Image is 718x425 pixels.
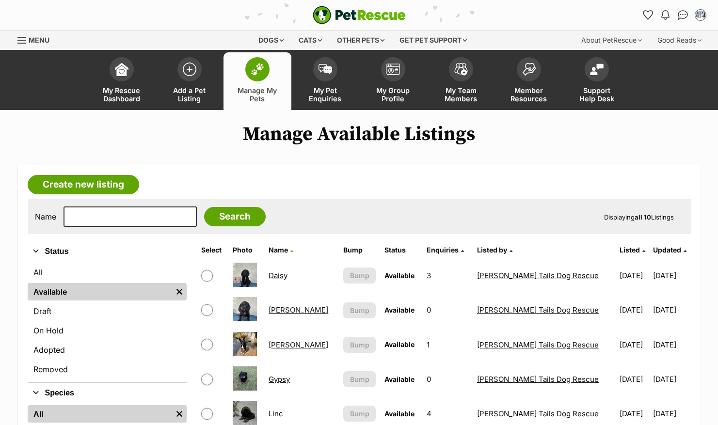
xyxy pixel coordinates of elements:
td: 1 [423,328,472,362]
button: Species [28,387,187,399]
span: Name [269,246,288,254]
td: [DATE] [616,259,652,292]
a: My Team Members [427,52,495,110]
td: [DATE] [653,259,689,292]
a: Create new listing [28,175,139,194]
span: Bump [350,305,369,315]
a: Linc [269,409,283,418]
th: Status [381,242,422,258]
img: Ruth Christodoulou profile pic [696,10,705,20]
div: Get pet support [393,31,474,50]
img: notifications-46538b983faf8c2785f20acdc204bb7945ddae34d4c08c2a6579f10ce5e182be.svg [661,10,669,20]
a: Daisy [269,271,287,280]
div: Good Reads [651,31,708,50]
a: [PERSON_NAME] [269,340,328,349]
button: Bump [343,371,376,387]
a: Listed by [477,246,512,254]
span: My Pet Enquiries [303,86,347,103]
a: My Rescue Dashboard [88,52,156,110]
a: All [28,405,172,423]
a: Remove filter [172,405,187,423]
a: Enquiries [427,246,464,254]
span: translation missing: en.admin.listings.index.attributes.enquiries [427,246,459,254]
span: Bump [350,340,369,350]
img: chat-41dd97257d64d25036548639549fe6c8038ab92f7586957e7f3b1b290dea8141.svg [678,10,688,20]
a: Gypsy [269,375,290,384]
a: Conversations [675,7,691,23]
a: [PERSON_NAME] Tails Dog Rescue [477,409,599,418]
button: Status [28,245,187,258]
div: Dogs [252,31,290,50]
a: Support Help Desk [563,52,631,110]
span: Displaying Listings [604,213,674,221]
span: Listed by [477,246,507,254]
a: Manage My Pets [223,52,291,110]
span: My Rescue Dashboard [100,86,144,103]
a: My Group Profile [359,52,427,110]
img: manage-my-pets-icon-02211641906a0b7f246fdf0571729dbe1e7629f14944591b6c1af311fb30b64b.svg [251,63,264,76]
span: Available [384,375,415,383]
span: Available [384,340,415,348]
th: Photo [229,242,264,258]
a: My Pet Enquiries [291,52,359,110]
a: Remove filter [172,283,187,300]
input: Search [204,207,266,226]
ul: Account quick links [640,7,708,23]
strong: all 10 [635,213,651,221]
span: Available [384,306,415,314]
a: [PERSON_NAME] Tails Dog Rescue [477,271,599,280]
img: team-members-icon-5396bd8760b3fe7c0b43da4ab00e1e3bb1a5d9ba89233759b79545d2d3fc5d0d.svg [454,63,468,76]
div: Other pets [330,31,391,50]
span: Listed [620,246,640,254]
td: 0 [423,293,472,327]
a: Listed [620,246,645,254]
button: Bump [343,406,376,422]
span: Updated [653,246,681,254]
td: [DATE] [653,328,689,362]
a: Removed [28,361,187,378]
img: dashboard-icon-eb2f2d2d3e046f16d808141f083e7271f6b2e854fb5c12c21221c1fb7104beca.svg [115,63,128,76]
a: Draft [28,302,187,320]
a: [PERSON_NAME] Tails Dog Rescue [477,305,599,315]
a: All [28,264,187,281]
th: Select [197,242,228,258]
td: [DATE] [616,328,652,362]
button: Notifications [658,7,673,23]
button: Bump [343,337,376,353]
a: [PERSON_NAME] [269,305,328,315]
a: Name [269,246,293,254]
span: Bump [350,409,369,419]
div: Cats [292,31,329,50]
a: Member Resources [495,52,563,110]
img: member-resources-icon-8e73f808a243e03378d46382f2149f9095a855e16c252ad45f914b54edf8863c.svg [522,63,536,76]
td: [DATE] [616,362,652,396]
span: Bump [350,270,369,281]
a: Favourites [640,7,656,23]
img: group-profile-icon-3fa3cf56718a62981997c0bc7e787c4b2cf8bcc04b72c1350f741eb67cf2f40e.svg [386,63,400,75]
label: Name [35,212,56,221]
a: PetRescue [313,6,406,24]
a: Menu [17,31,56,48]
button: Bump [343,268,376,283]
img: pet-enquiries-icon-7e3ad2cf08bfb03b45e93fb7055b45f3efa6380592205ae92323e6603595dc1f.svg [319,64,332,75]
a: [PERSON_NAME] Tails Dog Rescue [477,375,599,384]
td: [DATE] [653,362,689,396]
a: [PERSON_NAME] Tails Dog Rescue [477,340,599,349]
img: add-pet-listing-icon-0afa8454b4691262ce3f59096e99ab1cd57d4a30225e0717b998d2c9b9846f56.svg [183,63,196,76]
a: Updated [653,246,686,254]
div: Status [28,262,187,382]
span: Member Resources [507,86,551,103]
td: 0 [423,362,472,396]
a: On Hold [28,322,187,339]
span: My Team Members [439,86,483,103]
div: About PetRescue [574,31,649,50]
span: Menu [29,36,49,44]
a: Add a Pet Listing [156,52,223,110]
a: Available [28,283,172,300]
span: Manage My Pets [236,86,279,103]
span: Available [384,409,415,418]
button: Bump [343,302,376,318]
td: [DATE] [653,293,689,327]
button: My account [693,7,708,23]
th: Bump [339,242,380,258]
